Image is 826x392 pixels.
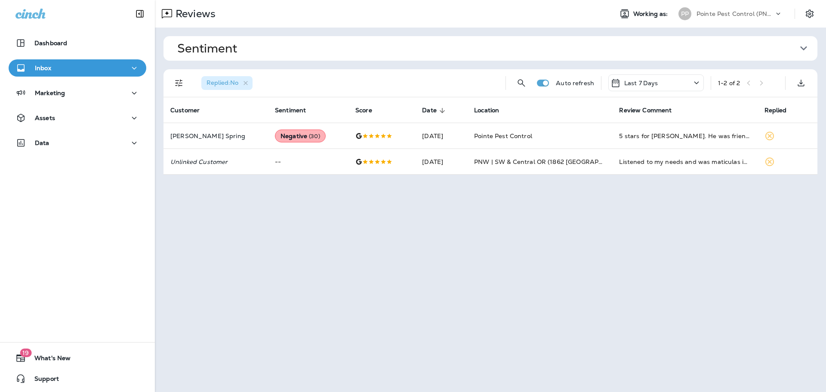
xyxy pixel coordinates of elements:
[35,139,49,146] p: Data
[764,107,787,114] span: Replied
[802,6,817,22] button: Settings
[9,59,146,77] button: Inbox
[172,7,216,20] p: Reviews
[474,132,532,140] span: Pointe Pest Control
[170,133,261,139] p: [PERSON_NAME] Spring
[26,375,59,386] span: Support
[474,158,644,166] span: PNW | SW & Central OR (1862 [GEOGRAPHIC_DATA] SE)
[35,90,65,96] p: Marketing
[474,107,499,114] span: Location
[9,370,146,387] button: Support
[20,349,31,357] span: 19
[35,65,51,71] p: Inbox
[792,74,810,92] button: Export as CSV
[309,133,320,140] span: ( 30 )
[415,123,467,149] td: [DATE]
[170,107,211,114] span: Customer
[268,149,348,175] td: --
[624,80,658,86] p: Last 7 Days
[170,74,188,92] button: Filters
[764,107,798,114] span: Replied
[9,134,146,151] button: Data
[619,107,672,114] span: Review Comment
[9,34,146,52] button: Dashboard
[275,107,317,114] span: Sentiment
[619,132,750,140] div: 5 stars for Chad. He was friendly and professional. 0 stars for your monthly billing scheme.
[35,114,55,121] p: Assets
[556,80,594,86] p: Auto refresh
[9,84,146,102] button: Marketing
[177,41,237,56] h1: Sentiment
[170,158,261,165] p: Unlinked Customer
[275,107,306,114] span: Sentiment
[697,10,774,17] p: Pointe Pest Control (PNW)
[513,74,530,92] button: Search Reviews
[415,149,467,175] td: [DATE]
[170,36,824,61] button: Sentiment
[9,349,146,367] button: 19What's New
[422,107,437,114] span: Date
[355,107,372,114] span: Score
[206,79,238,86] span: Replied : No
[355,107,383,114] span: Score
[619,157,750,166] div: Listened to my needs and was maticulas in taking care of them.
[9,109,146,127] button: Assets
[275,130,326,142] div: Negative
[26,355,71,365] span: What's New
[128,5,152,22] button: Collapse Sidebar
[34,40,67,46] p: Dashboard
[718,80,740,86] div: 1 - 2 of 2
[201,76,253,90] div: Replied:No
[678,7,691,20] div: PP
[633,10,670,18] span: Working as:
[619,107,683,114] span: Review Comment
[422,107,448,114] span: Date
[170,107,200,114] span: Customer
[474,107,510,114] span: Location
